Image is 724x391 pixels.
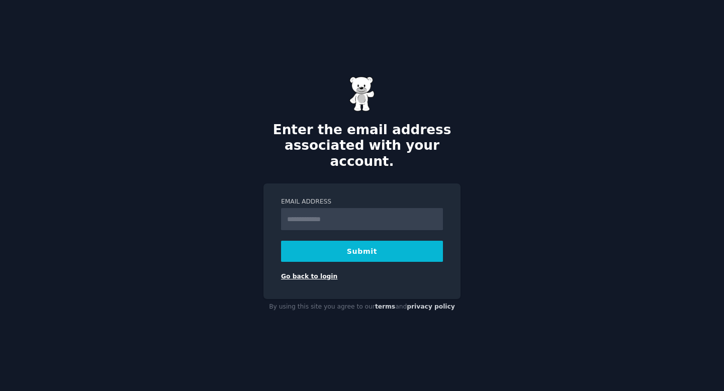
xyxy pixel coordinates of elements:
a: terms [375,303,395,310]
label: Email Address [281,198,443,207]
a: Go back to login [281,273,337,280]
a: privacy policy [407,303,455,310]
img: Gummy Bear [349,76,375,112]
div: By using this site you agree to our and [263,299,461,315]
button: Submit [281,241,443,262]
h2: Enter the email address associated with your account. [263,122,461,170]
